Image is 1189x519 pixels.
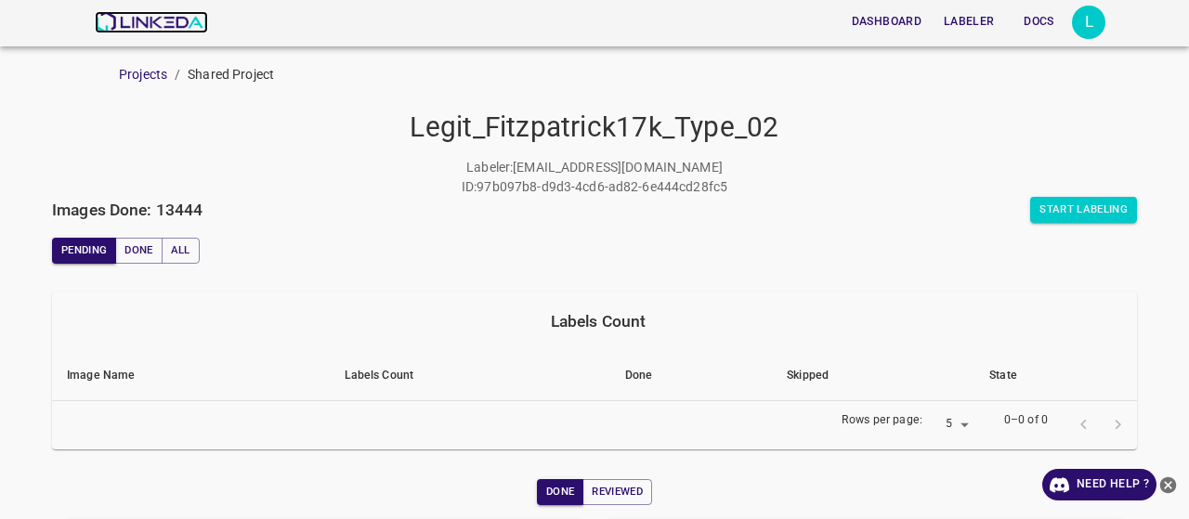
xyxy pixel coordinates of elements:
p: Rows per page: [842,412,922,429]
p: Shared Project [188,65,274,84]
th: State [974,351,1137,401]
div: 5 [930,412,974,437]
button: Open settings [1072,6,1105,39]
a: Need Help ? [1042,469,1156,500]
a: Projects [119,67,167,82]
a: Dashboard [841,3,933,41]
p: [EMAIL_ADDRESS][DOMAIN_NAME] [513,158,723,177]
button: All [162,238,200,264]
li: / [175,65,180,84]
div: Labels Count [67,308,1130,334]
a: Labeler [933,3,1005,41]
th: Image Name [52,351,330,401]
button: Dashboard [844,6,929,37]
img: LinkedAI [95,11,207,33]
th: Labels Count [330,351,610,401]
button: Done [115,238,162,264]
button: Pending [52,238,116,264]
a: Docs [1005,3,1072,41]
h6: Images Done: 13444 [52,197,203,223]
div: L [1072,6,1105,39]
p: ID : [462,177,477,197]
button: Start Labeling [1030,197,1137,223]
th: Skipped [772,351,974,401]
button: Done [537,479,583,505]
nav: breadcrumb [119,65,1189,84]
h4: Legit_Fitzpatrick17k_Type_02 [52,110,1137,145]
p: 97b097b8-d9d3-4cd6-ad82-6e444cd28fc5 [477,177,727,197]
button: close-help [1156,469,1180,500]
button: Docs [1009,6,1068,37]
button: Reviewed [582,479,652,505]
p: Labeler : [466,158,513,177]
th: Done [610,351,772,401]
button: Labeler [936,6,1001,37]
p: 0–0 of 0 [1004,412,1048,429]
